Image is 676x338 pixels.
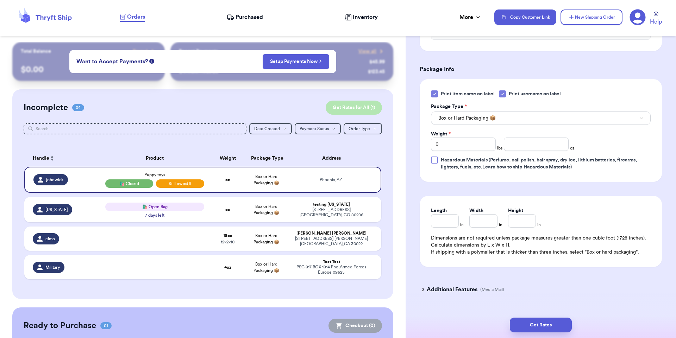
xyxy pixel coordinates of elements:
span: lbs [497,145,502,151]
span: Want to Accept Payments? [76,57,148,66]
p: Recent Payments [179,48,218,55]
span: 01 [100,322,112,329]
input: Search [24,123,247,134]
h2: Incomplete [24,102,68,113]
th: Package Type [247,150,285,167]
span: elmo [45,236,55,242]
span: [US_STATE] [45,207,68,212]
p: (Media Mail) [480,287,504,292]
button: Order Type [344,123,382,134]
h3: Package Info [420,65,662,74]
span: Purchased [236,13,263,21]
span: Hazardous Materials [441,158,488,162]
p: $ 0.00 [21,64,156,75]
span: (Perfume, nail polish, hair spray, dry ice, lithium batteries, firearms, lighters, fuels, etc. ) [441,158,637,170]
label: Length [431,207,447,214]
button: New Shipping Order [561,9,622,25]
div: $ 123.45 [368,68,385,75]
span: Military [45,264,60,270]
span: Help [650,18,662,26]
button: Box or Hard Packaging 📦 [431,111,651,125]
span: Box or Hard Packaging 📦 [254,204,279,215]
th: Address [286,150,382,167]
span: in [460,222,464,228]
a: Purchased [227,13,263,21]
button: Copy Customer Link [494,9,556,25]
strong: 18 oz [223,234,232,238]
span: Inventory [353,13,378,21]
div: PSC 817 BOX 1814 Fpo , Armed Forces Europe 09625 [290,264,373,275]
div: More [459,13,482,21]
span: Payment Status [300,127,329,131]
label: Weight [431,130,451,138]
h3: Additional Features [427,285,477,294]
strong: oz [225,208,230,212]
span: Box or Hard Packaging 📦 [254,234,279,244]
span: Box or Hard Packaging 📦 [254,262,279,273]
div: [STREET_ADDRESS] [PERSON_NAME][GEOGRAPHIC_DATA] , GA 30022 [290,236,373,247]
span: Date Created [254,127,280,131]
a: Learn how to ship Hazardous Materials [482,165,570,170]
div: [PERSON_NAME] [PERSON_NAME] [290,231,373,236]
span: in [499,222,502,228]
strong: oz [225,178,230,182]
div: 7 days left [145,212,164,218]
button: Get Rates for All (1) [326,101,382,115]
a: Inventory [345,13,378,21]
div: $ 45.99 [369,58,385,65]
button: Checkout (0) [328,319,382,333]
label: Package Type [431,103,467,110]
th: Weight [208,150,247,167]
button: Payment Status [295,123,341,134]
span: in [537,222,541,228]
button: Sort ascending [49,154,55,162]
h2: Ready to Purchase [24,320,96,331]
span: Puppy toys [144,173,165,177]
div: Test Test [290,259,373,264]
button: Get Rates [510,318,572,332]
th: Product [101,150,209,167]
strong: 4 oz [224,265,231,269]
span: Box or Hard Packaging 📦 [438,115,496,122]
div: Dimensions are not required unless package measures greater than one cubic foot (1728 inches). Ca... [431,235,651,256]
span: Handle [33,155,49,162]
span: Still owes (1) [156,179,205,188]
div: Phoenix , AZ [290,177,373,183]
label: Width [469,207,483,214]
span: 12 x 2 x 10 [221,240,234,244]
a: Setup Payments Now [270,58,322,65]
span: View all [358,48,376,55]
span: Order Type [349,127,370,131]
span: Box or Hard Packaging 📦 [254,174,279,185]
button: Date Created [249,123,292,134]
p: If shipping with a polymailer that is thicker than three inches, select "Box or hard packaging". [431,249,651,256]
div: [STREET_ADDRESS] [GEOGRAPHIC_DATA] , CO 80206 [290,207,373,218]
span: johnwick [46,177,64,183]
span: Print username on label [509,90,561,97]
label: Height [508,207,523,214]
div: 🛍️ Closed [105,179,153,188]
a: Payout [133,48,156,55]
div: testing [US_STATE] [290,202,373,207]
span: Print item name on label [441,90,495,97]
a: Orders [120,13,145,22]
span: 04 [72,104,84,111]
span: Orders [127,13,145,21]
p: Total Balance [21,48,51,55]
a: Help [650,12,662,26]
span: oz [570,145,575,151]
span: Payout [133,48,148,55]
div: 🛍️ Open Bag [105,203,205,211]
a: View all [358,48,385,55]
button: Setup Payments Now [263,54,329,69]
